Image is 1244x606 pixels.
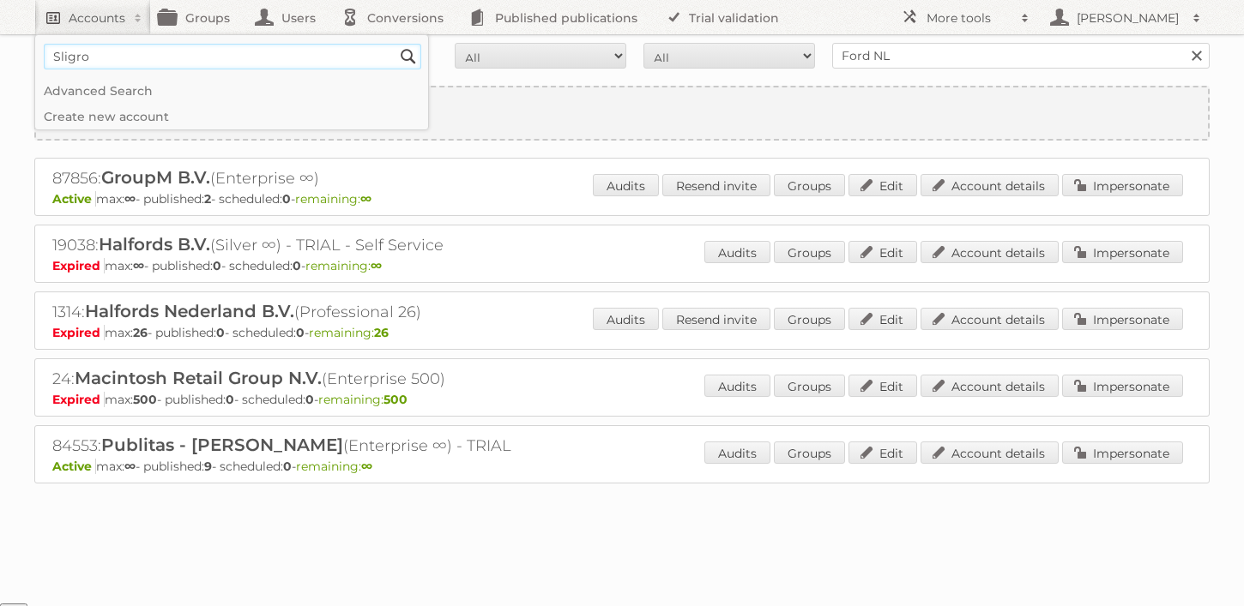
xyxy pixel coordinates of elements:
strong: 0 [296,325,305,340]
a: Create new account [35,104,428,129]
strong: 0 [293,258,301,273]
a: Resend invite [662,174,770,196]
a: Impersonate [1062,308,1183,330]
a: Impersonate [1062,241,1183,263]
h2: [PERSON_NAME] [1072,9,1184,27]
strong: 0 [283,459,292,474]
a: Groups [774,241,845,263]
h2: 84553: (Enterprise ∞) - TRIAL [52,435,653,457]
span: Halfords Nederland B.V. [85,301,294,321]
strong: 0 [305,392,314,407]
h2: 19038: (Silver ∞) - TRIAL - Self Service [52,234,653,256]
span: remaining: [305,258,382,273]
span: Expired [52,392,105,407]
h2: 24: (Enterprise 500) [52,368,653,390]
span: remaining: [295,191,371,207]
span: Publitas - [PERSON_NAME] [101,435,343,455]
a: Account details [921,174,1059,196]
strong: 2 [204,191,211,207]
strong: 26 [374,325,389,340]
a: Account details [921,375,1059,397]
strong: ∞ [124,191,136,207]
a: Audits [704,441,770,464]
a: Groups [774,441,845,464]
strong: 0 [226,392,234,407]
h2: Accounts [69,9,125,27]
a: Account details [921,441,1059,464]
strong: 500 [383,392,408,407]
a: Audits [593,308,659,330]
span: remaining: [296,459,372,474]
a: Edit [848,441,917,464]
span: Macintosh Retail Group N.V. [75,368,322,388]
h2: 87856: (Enterprise ∞) [52,167,653,189]
a: Create new account [36,87,1208,139]
a: Account details [921,241,1059,263]
a: Groups [774,308,845,330]
a: Edit [848,241,917,263]
a: Audits [704,375,770,397]
span: Active [52,191,96,207]
a: Impersonate [1062,375,1183,397]
a: Groups [774,375,845,397]
input: Search [396,44,421,69]
a: Impersonate [1062,441,1183,464]
h2: 1314: (Professional 26) [52,301,653,323]
p: max: - published: - scheduled: - [52,392,1192,407]
strong: 0 [216,325,225,340]
a: Account details [921,308,1059,330]
span: Active [52,459,96,474]
span: Expired [52,258,105,273]
strong: ∞ [371,258,382,273]
a: Resend invite [662,308,770,330]
span: remaining: [318,392,408,407]
strong: ∞ [361,459,372,474]
a: Edit [848,308,917,330]
strong: ∞ [133,258,144,273]
strong: 0 [213,258,221,273]
p: max: - published: - scheduled: - [52,258,1192,273]
strong: 500 [133,392,157,407]
h2: More tools [927,9,1012,27]
a: Audits [704,241,770,263]
p: max: - published: - scheduled: - [52,191,1192,207]
strong: 9 [204,459,212,474]
p: max: - published: - scheduled: - [52,459,1192,474]
strong: 26 [133,325,148,340]
span: remaining: [309,325,389,340]
a: Audits [593,174,659,196]
a: Edit [848,375,917,397]
a: Advanced Search [35,78,428,104]
a: Impersonate [1062,174,1183,196]
a: Edit [848,174,917,196]
strong: ∞ [124,459,136,474]
span: GroupM B.V. [101,167,210,188]
span: Expired [52,325,105,340]
strong: 0 [282,191,291,207]
strong: ∞ [360,191,371,207]
span: Halfords B.V. [99,234,210,255]
a: Groups [774,174,845,196]
p: max: - published: - scheduled: - [52,325,1192,340]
